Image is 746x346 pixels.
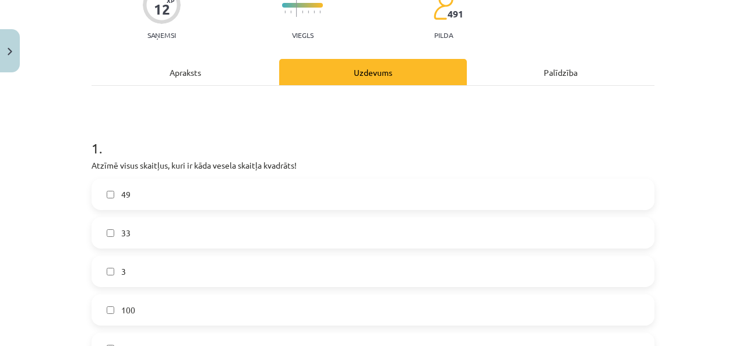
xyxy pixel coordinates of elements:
[292,31,314,39] p: Viegls
[121,265,126,278] span: 3
[143,31,181,39] p: Saņemsi
[448,9,463,19] span: 491
[8,48,12,55] img: icon-close-lesson-0947bae3869378f0d4975bcd49f059093ad1ed9edebbc8119c70593378902aed.svg
[107,268,114,275] input: 3
[279,59,467,85] div: Uzdevums
[434,31,453,39] p: pilda
[302,11,303,13] img: icon-short-line-57e1e144782c952c97e751825c79c345078a6d821885a25fce030b3d8c18986b.svg
[107,229,114,237] input: 33
[314,11,315,13] img: icon-short-line-57e1e144782c952c97e751825c79c345078a6d821885a25fce030b3d8c18986b.svg
[308,11,309,13] img: icon-short-line-57e1e144782c952c97e751825c79c345078a6d821885a25fce030b3d8c18986b.svg
[92,120,654,156] h1: 1 .
[107,306,114,314] input: 100
[154,1,170,18] div: 12
[284,11,286,13] img: icon-short-line-57e1e144782c952c97e751825c79c345078a6d821885a25fce030b3d8c18986b.svg
[319,11,321,13] img: icon-short-line-57e1e144782c952c97e751825c79c345078a6d821885a25fce030b3d8c18986b.svg
[107,191,114,198] input: 49
[92,59,279,85] div: Apraksts
[121,227,131,239] span: 33
[467,59,654,85] div: Palīdzība
[121,304,135,316] span: 100
[121,188,131,201] span: 49
[92,159,654,172] p: Atzīmē visus skaitļus, kuri ir kāda vesela skaitļa kvadrāts!
[290,11,291,13] img: icon-short-line-57e1e144782c952c97e751825c79c345078a6d821885a25fce030b3d8c18986b.svg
